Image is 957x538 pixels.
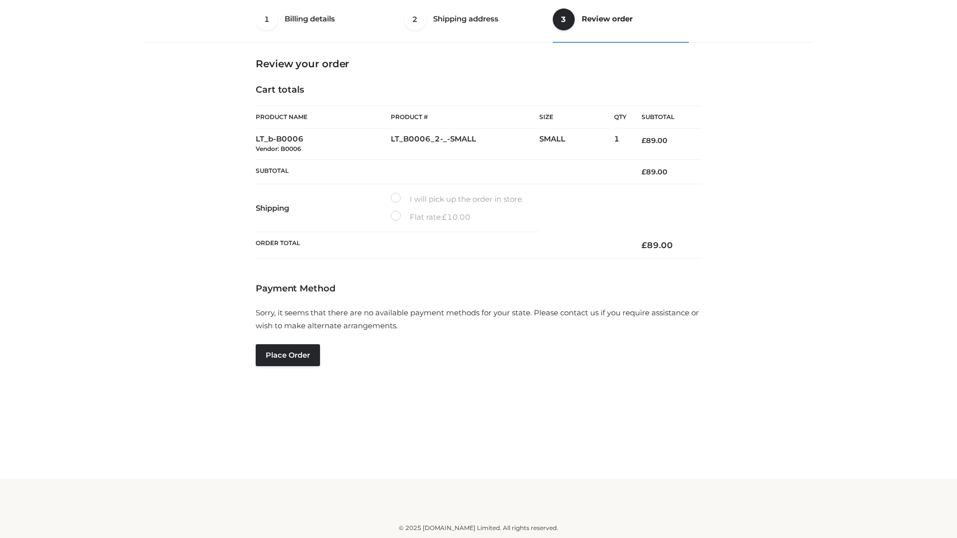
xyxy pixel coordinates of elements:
button: Place order [256,344,320,366]
span: £ [641,136,646,145]
label: Flat rate: [391,211,471,224]
bdi: 89.00 [641,240,673,250]
td: SMALL [539,129,614,160]
span: Sorry, it seems that there are no available payment methods for your state. Please contact us if ... [256,308,699,330]
th: Subtotal [256,159,627,184]
bdi: 89.00 [641,167,667,176]
span: £ [641,167,646,176]
bdi: 10.00 [442,212,471,222]
bdi: 89.00 [641,136,667,145]
div: © 2025 [DOMAIN_NAME] Limited. All rights reserved. [148,523,809,533]
th: Product Name [256,106,391,129]
span: £ [641,240,647,250]
h3: Review your order [256,58,701,70]
label: I will pick up the order in store. [391,193,523,206]
td: LT_B0006_2-_-SMALL [391,129,539,160]
td: 1 [614,129,627,160]
th: Shipping [256,184,391,232]
td: LT_b-B0006 [256,129,391,160]
th: Size [539,106,609,129]
th: Subtotal [627,106,701,129]
th: Order Total [256,232,627,259]
h4: Cart totals [256,85,701,96]
th: Qty [614,106,627,129]
h4: Payment Method [256,283,701,294]
th: Product # [391,106,539,129]
span: £ [442,212,447,222]
small: Vendor: B0006 [256,145,301,152]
